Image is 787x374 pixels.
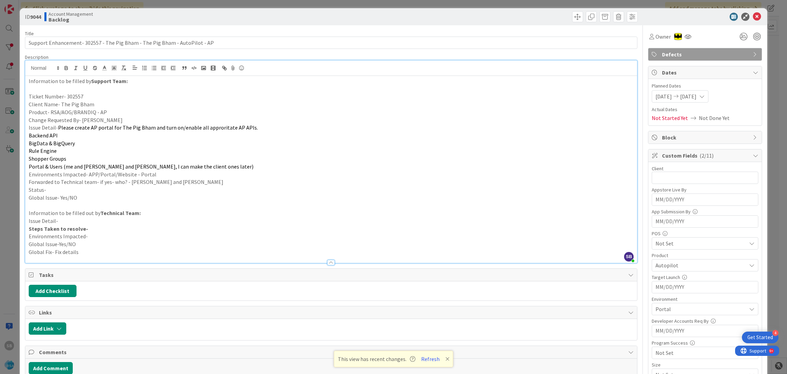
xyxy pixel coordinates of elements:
[29,101,634,108] p: Client Name- The Pig Bham
[29,225,88,232] strong: Steps Taken to resolve-
[39,271,625,279] span: Tasks
[652,362,758,367] div: Size
[25,30,34,37] label: Title
[747,334,773,341] div: Get Started
[29,248,634,256] p: Global Fix- Fix details
[674,33,682,40] img: AC
[655,325,755,337] input: MM/DD/YYYY
[655,305,746,313] span: Portal
[652,253,758,258] div: Product
[680,92,696,101] span: [DATE]
[25,54,49,60] span: Description
[29,217,634,225] p: Issue Detail-
[29,140,75,147] span: BigData & BigQuery
[29,132,58,139] span: Backend API
[652,82,758,90] span: Planned Dates
[662,50,749,58] span: Defects
[39,308,625,317] span: Links
[652,187,758,192] div: Appstore Live By
[34,3,38,8] div: 9+
[419,355,442,363] button: Refresh
[29,155,66,162] span: Shopper Groups
[700,152,714,159] span: ( 2/11 )
[25,13,41,21] span: ID
[699,114,730,122] span: Not Done Yet
[58,124,258,131] span: Please create AP portal for The Pig Bham and turn on/enable all approritate AP APIs.
[29,108,634,116] p: Product- RSA/AOG/BRANDIQ - AP
[655,239,746,248] span: Not Set
[29,240,634,248] p: Global Issue-Yes/NO
[662,68,749,77] span: Dates
[652,165,663,172] label: Client
[652,297,758,302] div: Environment
[338,355,415,363] span: This view has recent changes.
[49,17,93,22] b: Backlog
[655,92,672,101] span: [DATE]
[29,77,634,85] p: Information to be filled by
[49,11,93,17] span: Account Management
[652,106,758,113] span: Actual Dates
[29,194,634,202] p: Global Issue- Yes/NO
[29,163,253,170] span: Portal & Users (me and [PERSON_NAME] and [PERSON_NAME], I can make the client ones later)
[14,1,31,9] span: Support
[100,210,141,216] strong: Technical Team:
[91,78,128,84] strong: Support Team:
[662,133,749,142] span: Block
[655,281,755,293] input: MM/DD/YYYY
[652,340,758,345] div: Program Success
[655,261,746,269] span: Autopilot
[29,186,634,194] p: Status-
[29,147,57,154] span: Rule Engine
[29,322,66,335] button: Add Link
[655,216,755,227] input: MM/DD/YYYY
[652,209,758,214] div: App Submission By
[624,252,634,262] span: SB
[652,319,758,323] div: Developer Accounts Req By
[655,349,746,357] span: Not Set
[662,151,749,160] span: Custom Fields
[25,37,638,49] input: type card name here...
[29,285,77,297] button: Add Checklist
[655,32,671,41] span: Owner
[30,13,41,20] b: 9044
[652,275,758,280] div: Target Launch
[29,171,634,178] p: Environments Impacted- APP/Portal/Website - Portal
[29,178,634,186] p: Forwarded to Technical team- if yes- who? - [PERSON_NAME] and [PERSON_NAME]
[29,124,634,132] p: Issue Detail-
[655,194,755,205] input: MM/DD/YYYY
[29,93,634,101] p: Ticket Number- 302557
[742,332,778,343] div: Open Get Started checklist, remaining modules: 4
[39,348,625,356] span: Comments
[29,232,634,240] p: Environments Impacted-
[29,209,634,217] p: Information to be filled out by
[652,231,758,236] div: POS
[29,116,634,124] p: Change Requested By- [PERSON_NAME]
[772,330,778,336] div: 4
[652,114,688,122] span: Not Started Yet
